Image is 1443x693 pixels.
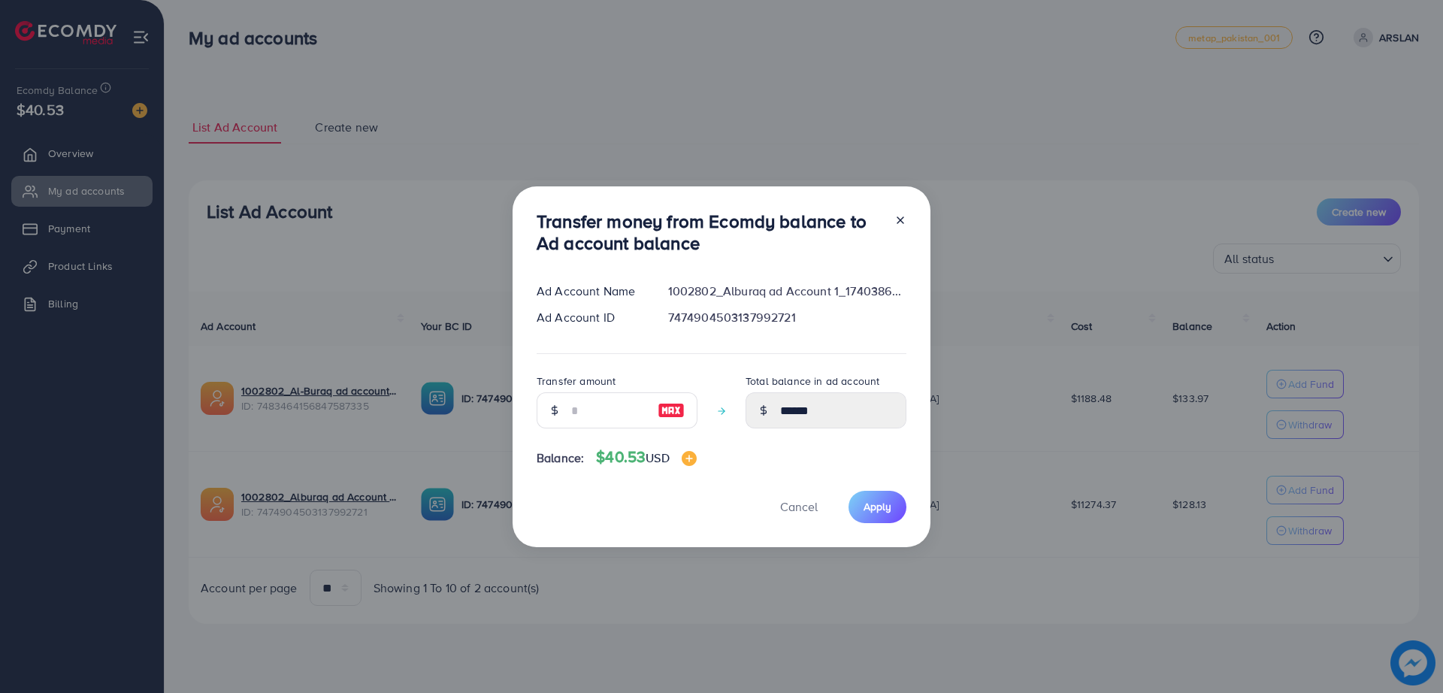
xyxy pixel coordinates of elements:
[656,283,918,300] div: 1002802_Alburaq ad Account 1_1740386843243
[658,401,685,419] img: image
[596,448,696,467] h4: $40.53
[746,374,879,389] label: Total balance in ad account
[525,283,656,300] div: Ad Account Name
[537,210,882,254] h3: Transfer money from Ecomdy balance to Ad account balance
[780,498,818,515] span: Cancel
[864,499,891,514] span: Apply
[656,309,918,326] div: 7474904503137992721
[682,451,697,466] img: image
[537,449,584,467] span: Balance:
[849,491,906,523] button: Apply
[646,449,669,466] span: USD
[761,491,836,523] button: Cancel
[537,374,616,389] label: Transfer amount
[525,309,656,326] div: Ad Account ID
